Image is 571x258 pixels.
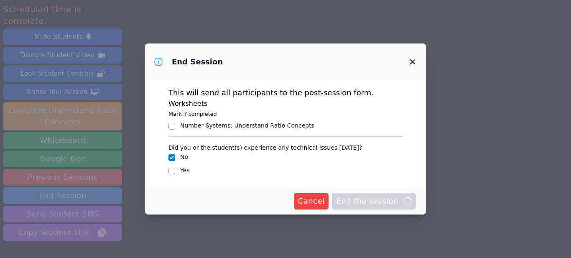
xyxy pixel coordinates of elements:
[172,57,223,67] h3: End Session
[168,99,403,109] h3: Worksheets
[168,111,217,117] small: Mark if completed
[294,193,329,209] button: Cancel
[336,195,412,207] span: End the session
[298,195,325,207] span: Cancel
[168,87,403,99] p: This will send all participants to the post-session form.
[168,140,362,153] legend: Did you or the student(s) experience any technical issues [DATE]?
[180,121,314,130] div: Number Systems : Understand Ratio Concepts
[332,193,416,209] button: End the session
[180,153,188,160] label: No
[180,167,190,174] label: Yes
